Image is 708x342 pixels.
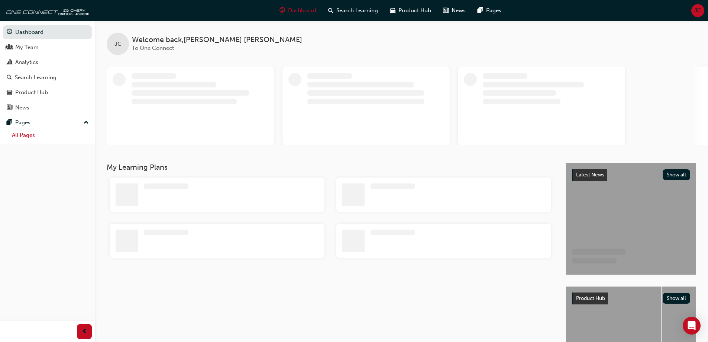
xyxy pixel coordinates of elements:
[694,6,701,15] span: JC
[7,105,12,111] span: news-icon
[443,6,449,15] span: news-icon
[114,40,122,48] span: JC
[132,45,174,51] span: To One Connect
[572,169,690,181] a: Latest NewsShow all
[132,36,302,44] span: Welcome back , [PERSON_NAME] [PERSON_NAME]
[7,59,12,66] span: chart-icon
[279,6,285,15] span: guage-icon
[398,6,431,15] span: Product Hub
[9,130,92,141] a: All Pages
[663,293,691,304] button: Show all
[691,4,704,17] button: JC
[7,74,12,81] span: search-icon
[15,118,30,127] div: Pages
[572,293,690,304] a: Product HubShow all
[683,317,701,335] div: Open Intercom Messenger
[472,3,507,18] a: pages-iconPages
[3,25,92,39] a: Dashboard
[107,163,554,172] h3: My Learning Plans
[3,116,92,130] button: Pages
[452,6,466,15] span: News
[7,119,12,126] span: pages-icon
[576,295,605,301] span: Product Hub
[3,86,92,99] a: Product Hub
[478,6,483,15] span: pages-icon
[84,118,89,128] span: up-icon
[390,6,395,15] span: car-icon
[322,3,384,18] a: search-iconSearch Learning
[7,44,12,51] span: people-icon
[437,3,472,18] a: news-iconNews
[274,3,322,18] a: guage-iconDashboard
[3,71,92,84] a: Search Learning
[336,6,378,15] span: Search Learning
[3,41,92,54] a: My Team
[3,24,92,116] button: DashboardMy TeamAnalyticsSearch LearningProduct HubNews
[3,101,92,115] a: News
[384,3,437,18] a: car-iconProduct Hub
[486,6,501,15] span: Pages
[7,29,12,36] span: guage-icon
[7,89,12,96] span: car-icon
[15,103,29,112] div: News
[15,88,48,97] div: Product Hub
[82,327,87,336] span: prev-icon
[15,43,39,52] div: My Team
[15,58,38,67] div: Analytics
[576,172,604,178] span: Latest News
[328,6,333,15] span: search-icon
[4,3,89,18] img: oneconnect
[288,6,316,15] span: Dashboard
[15,73,56,82] div: Search Learning
[3,55,92,69] a: Analytics
[663,169,691,180] button: Show all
